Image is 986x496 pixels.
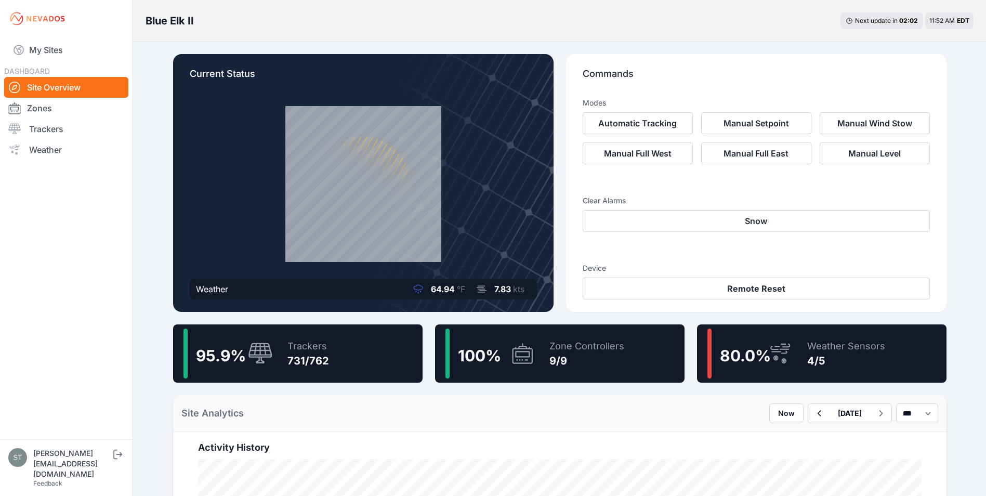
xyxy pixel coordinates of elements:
[4,139,128,160] a: Weather
[549,339,624,354] div: Zone Controllers
[701,112,811,134] button: Manual Setpoint
[820,142,930,164] button: Manual Level
[146,7,194,34] nav: Breadcrumb
[190,67,537,89] p: Current Status
[146,14,194,28] h3: Blue Elk II
[549,354,624,368] div: 9/9
[583,195,930,206] h3: Clear Alarms
[807,339,885,354] div: Weather Sensors
[583,263,930,273] h3: Device
[583,142,693,164] button: Manual Full West
[196,346,246,365] span: 95.9 %
[830,404,870,423] button: [DATE]
[173,324,423,383] a: 95.9%Trackers731/762
[929,17,955,24] span: 11:52 AM
[583,67,930,89] p: Commands
[8,448,27,467] img: steve@nevados.solar
[583,278,930,299] button: Remote Reset
[287,354,329,368] div: 731/762
[198,440,922,455] h2: Activity History
[431,284,455,294] span: 64.94
[855,17,898,24] span: Next update in
[701,142,811,164] button: Manual Full East
[458,346,501,365] span: 100 %
[583,98,606,108] h3: Modes
[769,403,804,423] button: Now
[4,119,128,139] a: Trackers
[457,284,465,294] span: °F
[720,346,771,365] span: 80.0 %
[4,37,128,62] a: My Sites
[4,98,128,119] a: Zones
[287,339,329,354] div: Trackers
[583,210,930,232] button: Snow
[181,406,244,421] h2: Site Analytics
[33,448,111,479] div: [PERSON_NAME][EMAIL_ADDRESS][DOMAIN_NAME]
[8,10,67,27] img: Nevados
[435,324,685,383] a: 100%Zone Controllers9/9
[4,67,50,75] span: DASHBOARD
[4,77,128,98] a: Site Overview
[807,354,885,368] div: 4/5
[583,112,693,134] button: Automatic Tracking
[513,284,524,294] span: kts
[196,283,228,295] div: Weather
[494,284,511,294] span: 7.83
[820,112,930,134] button: Manual Wind Stow
[697,324,946,383] a: 80.0%Weather Sensors4/5
[899,17,918,25] div: 02 : 02
[33,479,62,487] a: Feedback
[957,17,969,24] span: EDT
